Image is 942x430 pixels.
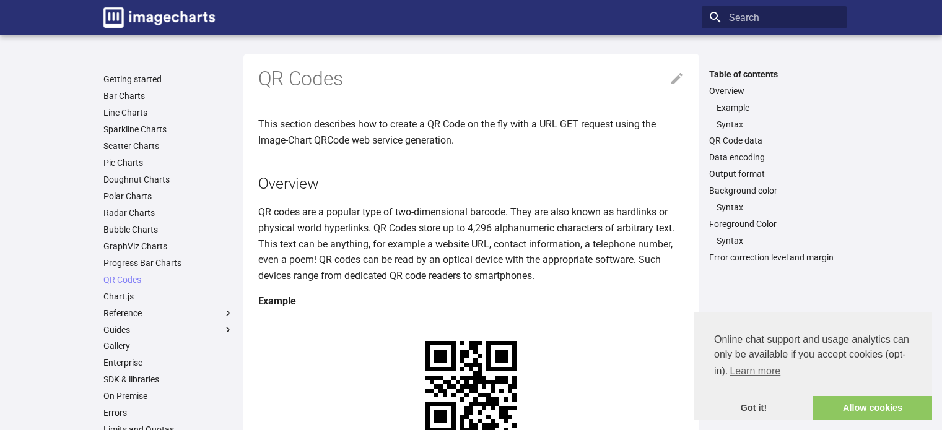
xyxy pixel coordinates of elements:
[103,7,215,28] img: logo
[258,116,684,148] p: This section describes how to create a QR Code on the fly with a URL GET request using the Image-...
[717,202,839,213] a: Syntax
[103,357,233,368] a: Enterprise
[103,390,233,402] a: On Premise
[103,224,233,235] a: Bubble Charts
[103,157,233,168] a: Pie Charts
[258,293,684,309] h4: Example
[103,340,233,351] a: Gallery
[694,396,813,421] a: dismiss cookie message
[258,66,684,92] h1: QR Codes
[103,291,233,302] a: Chart.js
[103,324,233,335] label: Guides
[717,119,839,130] a: Syntax
[103,74,233,85] a: Getting started
[709,218,839,230] a: Foreground Color
[103,191,233,202] a: Polar Charts
[728,362,782,381] a: learn more about cookies
[103,307,233,319] label: Reference
[709,102,839,130] nav: Overview
[103,140,233,152] a: Scatter Charts
[103,174,233,185] a: Doughnut Charts
[694,312,932,420] div: cookieconsent
[103,407,233,418] a: Errors
[813,396,932,421] a: allow cookies
[709,252,839,263] a: Error correction level and margin
[702,6,847,28] input: Search
[103,274,233,285] a: QR Codes
[717,102,839,113] a: Example
[714,332,912,381] span: Online chat support and usage analytics can only be available if you accept cookies (opt-in).
[103,207,233,218] a: Radar Charts
[709,135,839,146] a: QR Code data
[709,168,839,179] a: Output format
[103,124,233,135] a: Sparkline Charts
[103,374,233,385] a: SDK & libraries
[702,69,847,264] nav: Table of contents
[702,69,847,80] label: Table of contents
[709,85,839,97] a: Overview
[103,90,233,101] a: Bar Charts
[103,241,233,252] a: GraphViz Charts
[709,235,839,246] nav: Foreground Color
[717,235,839,246] a: Syntax
[103,107,233,118] a: Line Charts
[98,2,220,33] a: Image-Charts documentation
[258,204,684,283] p: QR codes are a popular type of two-dimensional barcode. They are also known as hardlinks or physi...
[103,257,233,269] a: Progress Bar Charts
[709,202,839,213] nav: Background color
[258,173,684,194] h2: Overview
[709,185,839,196] a: Background color
[709,152,839,163] a: Data encoding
